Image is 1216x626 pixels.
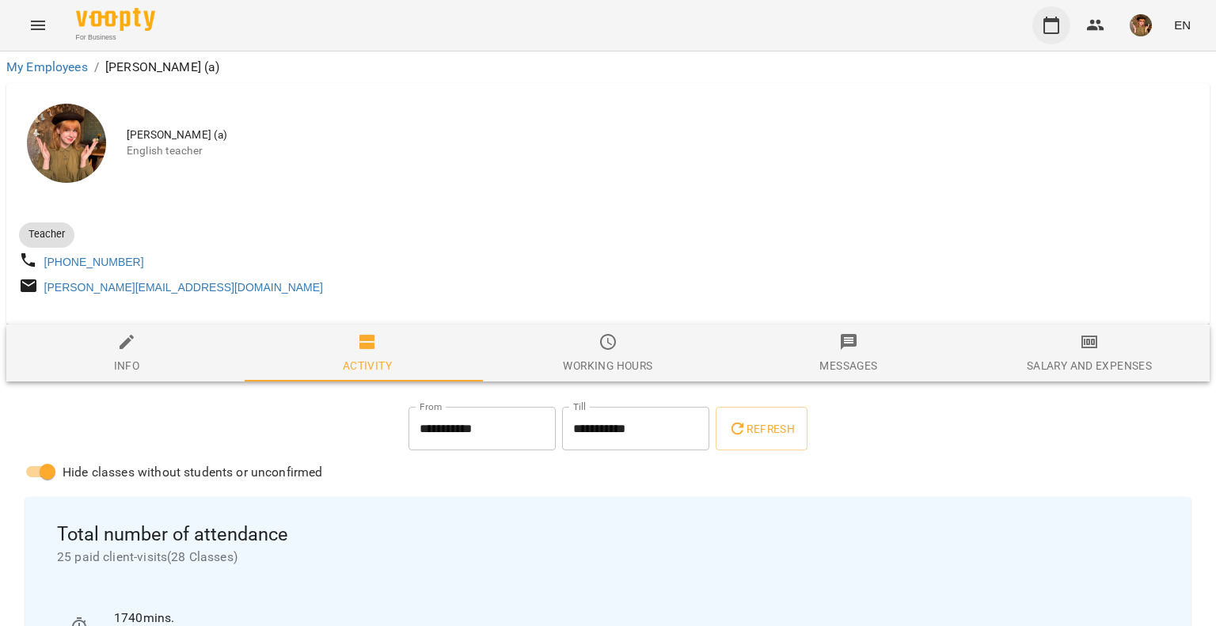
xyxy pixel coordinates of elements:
[105,58,220,77] p: [PERSON_NAME] (а)
[57,548,1159,567] span: 25 paid client-visits ( 28 Classes )
[728,419,795,438] span: Refresh
[19,227,74,241] span: Teacher
[44,281,323,294] a: [PERSON_NAME][EMAIL_ADDRESS][DOMAIN_NAME]
[76,8,155,31] img: Voopty Logo
[44,256,144,268] a: [PHONE_NUMBER]
[6,58,1210,77] nav: breadcrumb
[127,127,1197,143] span: [PERSON_NAME] (а)
[716,407,807,451] button: Refresh
[6,59,88,74] a: My Employees
[819,356,877,375] div: Messages
[563,356,652,375] div: Working hours
[343,356,392,375] div: Activity
[127,143,1197,159] span: English teacher
[1168,10,1197,40] button: EN
[63,463,323,482] span: Hide classes without students or unconfirmed
[94,58,99,77] li: /
[19,6,57,44] button: Menu
[1027,356,1152,375] div: Salary and Expenses
[114,356,140,375] div: Info
[76,32,155,43] span: For Business
[57,522,1159,547] span: Total number of attendance
[1174,17,1191,33] span: EN
[27,104,106,183] img: Горошинська Олександра (а)
[1130,14,1152,36] img: 166010c4e833d35833869840c76da126.jpeg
